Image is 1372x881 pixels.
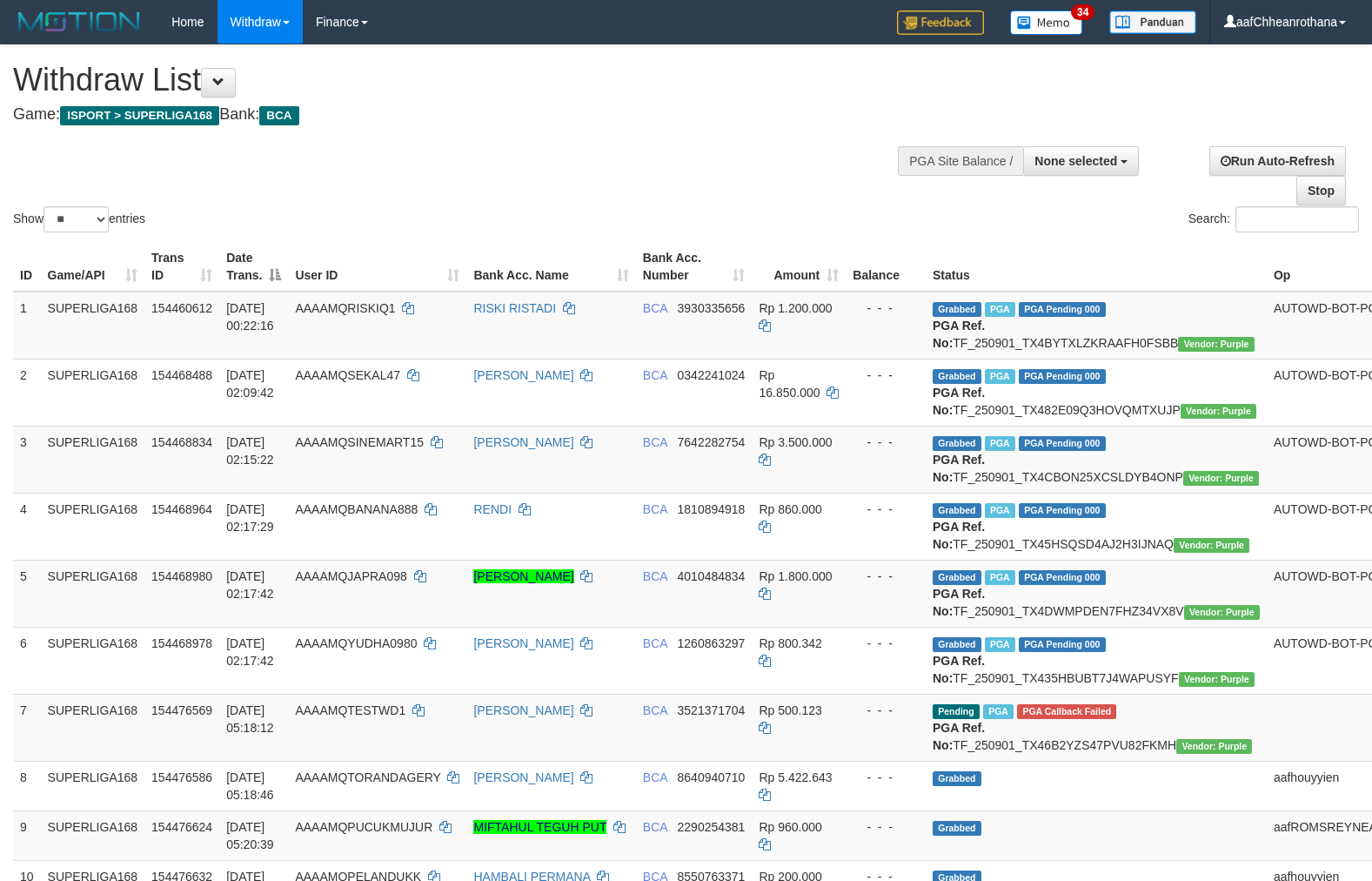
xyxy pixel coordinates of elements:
span: AAAAMQTORANDAGERY [295,770,440,784]
td: 7 [13,694,41,761]
span: AAAAMQBANANA888 [295,502,418,516]
span: Grabbed [933,821,981,836]
a: [PERSON_NAME] [473,435,573,449]
td: SUPERLIGA168 [41,810,145,860]
select: Showentries [44,206,109,232]
th: Bank Acc. Name: activate to sort column ascending [466,242,635,292]
span: [DATE] 00:22:16 [226,301,274,333]
th: Trans ID: activate to sort column ascending [144,242,219,292]
span: PGA Pending [1019,503,1106,518]
th: Bank Acc. Number: activate to sort column ascending [636,242,753,292]
div: - - - [853,769,919,786]
span: None selected [1034,154,1117,168]
b: PGA Ref. No: [933,587,985,618]
span: BCA [643,636,667,650]
span: 154468488 [151,368,212,382]
span: AAAAMQTESTWD1 [295,703,405,717]
span: 154476624 [151,820,212,834]
span: PGA Pending [1019,369,1106,384]
span: BCA [643,569,667,583]
span: Marked by aafchoeunmanni [985,637,1015,652]
div: - - - [853,568,919,585]
span: Vendor URL: https://trx4.1velocity.biz [1183,471,1259,486]
span: Grabbed [933,369,981,384]
span: Vendor URL: https://trx4.1velocity.biz [1174,538,1249,553]
span: PGA Pending [1019,302,1106,317]
a: [PERSON_NAME] [473,703,573,717]
span: Marked by aafnonsreyleab [985,436,1015,451]
span: Rp 500.123 [759,703,821,717]
label: Show entries [13,206,145,232]
span: Copy 4010484834 to clipboard [678,569,746,583]
td: SUPERLIGA168 [41,426,145,493]
span: AAAAMQPUCUKMUJUR [295,820,432,834]
th: User ID: activate to sort column ascending [288,242,466,292]
span: Rp 5.422.643 [759,770,832,784]
td: TF_250901_TX46B2YZS47PVU82FKMH [926,694,1267,761]
div: - - - [853,299,919,317]
span: Marked by aafnonsreyleab [985,302,1015,317]
span: [DATE] 02:17:42 [226,569,274,601]
div: - - - [853,635,919,652]
span: 34 [1071,4,1094,20]
span: Grabbed [933,637,981,652]
span: 154468978 [151,636,212,650]
span: Copy 1260863297 to clipboard [678,636,746,650]
span: 154460612 [151,301,212,315]
span: AAAAMQJAPRA098 [295,569,406,583]
td: 6 [13,627,41,694]
span: BCA [643,770,667,784]
span: Marked by aafchoeunmanni [985,570,1015,585]
span: Vendor URL: https://trx4.1velocity.biz [1181,404,1256,419]
span: Rp 1.800.000 [759,569,832,583]
span: Rp 800.342 [759,636,821,650]
span: Copy 7642282754 to clipboard [678,435,746,449]
span: [DATE] 05:18:46 [226,770,274,802]
span: PGA Pending [1019,436,1106,451]
span: [DATE] 05:18:12 [226,703,274,735]
span: PGA Error [1017,704,1116,719]
th: ID [13,242,41,292]
span: Copy 0342241024 to clipboard [678,368,746,382]
td: SUPERLIGA168 [41,694,145,761]
span: Grabbed [933,771,981,786]
td: TF_250901_TX4BYTXLZKRAAFH0FSBB [926,292,1267,360]
span: Rp 16.850.000 [759,368,820,400]
span: BCA [643,820,667,834]
b: PGA Ref. No: [933,721,985,752]
span: Vendor URL: https://trx4.1velocity.biz [1179,672,1255,687]
td: TF_250901_TX45HSQSD4AJ2H3IJNAQ [926,493,1267,560]
td: SUPERLIGA168 [41,493,145,560]
span: BCA [643,703,667,717]
td: 5 [13,560,41,627]
span: Copy 8640940710 to clipboard [678,770,746,784]
a: [PERSON_NAME] [473,636,573,650]
span: Rp 3.500.000 [759,435,832,449]
td: SUPERLIGA168 [41,359,145,426]
td: 4 [13,493,41,560]
th: Status [926,242,1267,292]
img: Button%20Memo.svg [1010,10,1083,35]
div: - - - [853,434,919,451]
span: 154468964 [151,502,212,516]
span: BCA [643,502,667,516]
td: 2 [13,359,41,426]
td: TF_250901_TX482E09Q3HOVQMTXUJP [926,359,1267,426]
h4: Game: Bank: [13,106,897,124]
span: Grabbed [933,503,981,518]
div: - - - [853,501,919,518]
span: [DATE] 02:17:29 [226,502,274,534]
a: RISKI RISTADI [473,301,556,315]
b: PGA Ref. No: [933,520,985,551]
h1: Withdraw List [13,63,897,98]
td: 8 [13,761,41,810]
span: Vendor URL: https://trx4.1velocity.biz [1178,337,1254,352]
span: Vendor URL: https://trx4.1velocity.biz [1176,739,1252,754]
span: 154476569 [151,703,212,717]
td: SUPERLIGA168 [41,292,145,360]
td: TF_250901_TX4CBON25XCSLDYB4ONP [926,426,1267,493]
span: Marked by aafchoeunmanni [985,503,1015,518]
a: MIFTAHUL TEGUH PUT [473,820,606,834]
div: PGA Site Balance / [898,146,1023,176]
span: 154476586 [151,770,212,784]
